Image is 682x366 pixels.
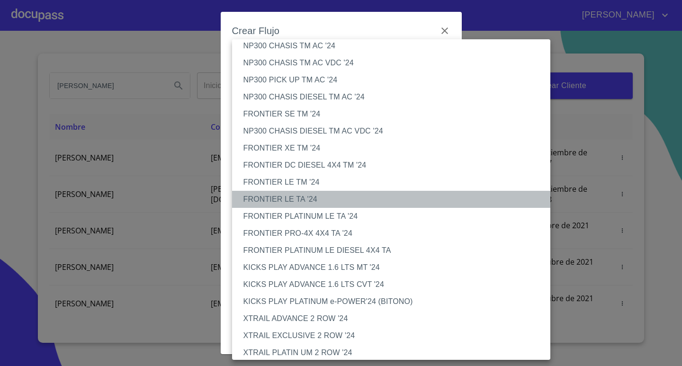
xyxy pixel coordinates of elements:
li: NP300 PICK UP TM AC '24 [232,71,557,89]
li: FRONTIER PRO-4X 4X4 TA '24 [232,225,557,242]
li: FRONTIER SE TM '24 [232,106,557,123]
li: XTRAIL ADVANCE 2 ROW '24 [232,310,557,327]
li: FRONTIER PLATINUM LE TA '24 [232,208,557,225]
li: FRONTIER DC DIESEL 4X4 TM '24 [232,157,557,174]
li: KICKS PLAY ADVANCE 1.6 LTS CVT '24 [232,276,557,293]
li: NP300 CHASIS DIESEL TM AC VDC '24 [232,123,557,140]
li: NP300 CHASIS DIESEL TM AC '24 [232,89,557,106]
li: KICKS PLAY PLATINUM e-POWER'24 (BITONO) [232,293,557,310]
li: XTRAIL EXCLUSIVE 2 ROW '24 [232,327,557,344]
li: NP300 CHASIS TM AC VDC '24 [232,54,557,71]
li: FRONTIER XE TM '24 [232,140,557,157]
li: KICKS PLAY ADVANCE 1.6 LTS MT '24 [232,259,557,276]
li: XTRAIL PLATIN UM 2 ROW '24 [232,344,557,361]
li: NP300 CHASIS TM AC '24 [232,37,557,54]
li: FRONTIER LE TM '24 [232,174,557,191]
li: FRONTIER LE TA '24 [232,191,557,208]
li: FRONTIER PLATINUM LE DIESEL 4X4 TA [232,242,557,259]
